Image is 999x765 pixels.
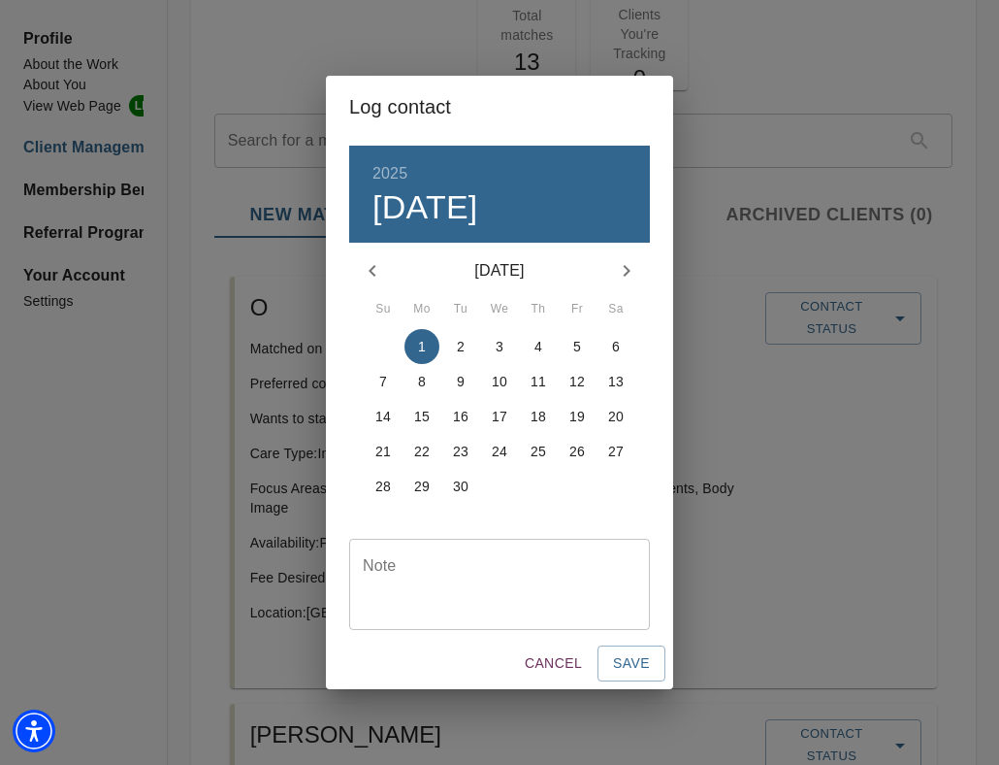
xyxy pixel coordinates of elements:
button: 24 [482,434,517,469]
p: 4 [534,337,542,356]
button: 19 [560,399,595,434]
button: 27 [598,434,633,469]
button: 8 [404,364,439,399]
button: 5 [560,329,595,364]
p: 25 [531,442,546,461]
p: 14 [375,407,391,426]
button: 6 [598,329,633,364]
p: 7 [379,372,387,391]
span: Sa [598,300,633,319]
button: 7 [366,364,401,399]
button: 21 [366,434,401,469]
span: Fr [560,300,595,319]
button: 16 [443,399,478,434]
button: 4 [521,329,556,364]
p: 11 [531,372,546,391]
button: 22 [404,434,439,469]
p: 19 [569,407,585,426]
button: 25 [521,434,556,469]
p: 21 [375,442,391,461]
p: 12 [569,372,585,391]
p: 13 [608,372,624,391]
p: 2 [457,337,465,356]
button: Cancel [517,646,590,682]
span: Save [613,651,650,676]
button: 11 [521,364,556,399]
button: 29 [404,469,439,504]
div: Accessibility Menu [13,710,55,752]
span: Th [521,300,556,319]
button: 30 [443,469,478,504]
p: 17 [492,407,507,426]
button: 10 [482,364,517,399]
p: 27 [608,442,624,461]
p: 18 [531,407,546,426]
p: 30 [453,477,468,496]
span: Cancel [525,651,582,676]
button: 18 [521,399,556,434]
button: 13 [598,364,633,399]
p: 8 [418,372,426,391]
p: [DATE] [396,259,603,283]
span: Mo [404,300,439,319]
p: 23 [453,442,468,461]
h2: Log contact [349,91,650,122]
p: 3 [496,337,503,356]
button: 2 [443,329,478,364]
p: 24 [492,442,507,461]
button: 9 [443,364,478,399]
span: We [482,300,517,319]
button: 1 [404,329,439,364]
p: 22 [414,442,430,461]
button: 20 [598,399,633,434]
button: 12 [560,364,595,399]
p: 10 [492,372,507,391]
button: 2025 [372,160,407,187]
button: Save [597,646,665,682]
p: 16 [453,407,468,426]
p: 9 [457,372,465,391]
p: 1 [418,337,426,356]
p: 29 [414,477,430,496]
p: 28 [375,477,391,496]
p: 20 [608,407,624,426]
p: 26 [569,442,585,461]
button: 26 [560,434,595,469]
button: 23 [443,434,478,469]
button: 17 [482,399,517,434]
button: 28 [366,469,401,504]
button: 14 [366,399,401,434]
p: 6 [612,337,620,356]
span: Su [366,300,401,319]
button: 15 [404,399,439,434]
span: Tu [443,300,478,319]
button: 3 [482,329,517,364]
p: 5 [573,337,581,356]
p: 15 [414,407,430,426]
button: [DATE] [372,187,478,228]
